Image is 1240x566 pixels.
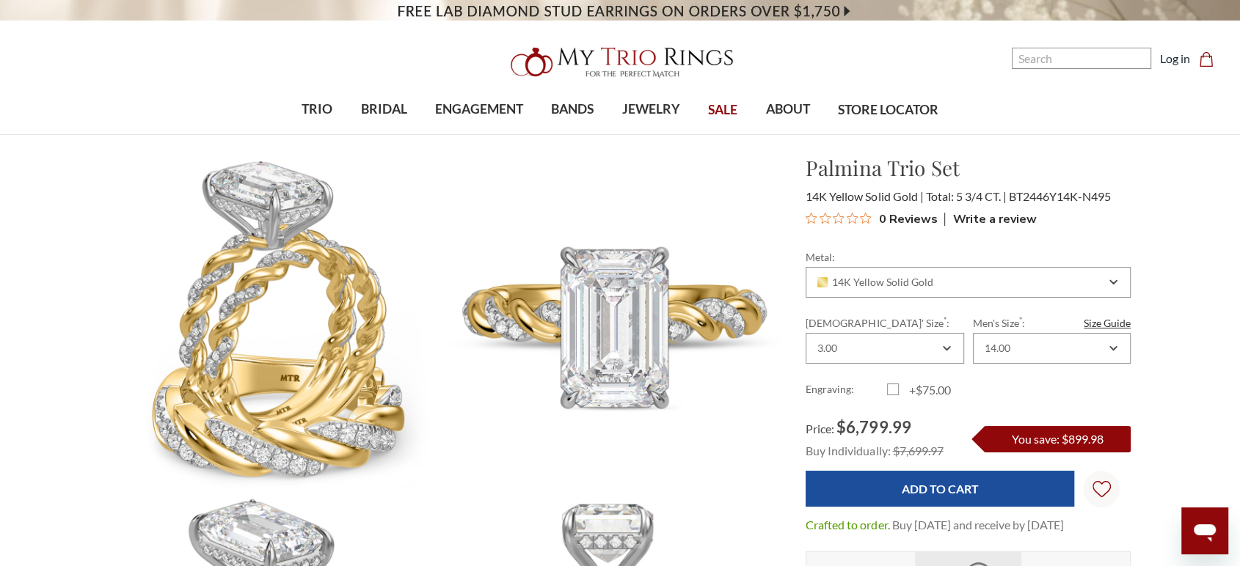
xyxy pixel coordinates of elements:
[360,39,880,86] a: My Trio Rings
[694,87,751,134] a: SALE
[780,133,795,135] button: submenu toggle
[447,153,782,488] img: Photo of Palmina 5 3/4 ct tw. Lab Grown Diamond Emerald Solitaire Trio Set 14K Yellow Gold [BT244...
[806,189,923,203] span: 14K Yellow Solid Gold
[878,207,937,229] span: 0 Reviews
[376,133,391,135] button: submenu toggle
[110,153,445,488] img: Photo of Palmina 5 3/4 ct tw. Lab Grown Diamond Emerald Solitaire Trio Set 14K Yellow Gold [BT244...
[346,86,420,133] a: BRIDAL
[361,100,407,119] span: BRIDAL
[891,516,1063,534] dd: Buy [DATE] and receive by [DATE]
[806,207,937,229] button: Rated 0 out of 5 stars from 0 reviews. Jump to reviews.
[1181,507,1228,554] iframe: Button to launch messaging window
[806,381,887,399] label: Engraving:
[806,444,890,457] span: Buy Individually:
[944,213,1036,226] div: Write a review
[892,444,943,457] span: $7,699.97
[806,267,1131,298] div: Combobox
[806,516,889,534] dt: Crafted to order.
[985,342,1010,354] div: 14.00
[1083,471,1120,507] a: Wish Lists
[421,86,537,133] a: ENGAGEMENT
[973,315,1131,331] label: Men's Size :
[565,133,580,135] button: submenu toggle
[838,100,938,120] span: STORE LOCATOR
[435,100,523,119] span: ENGAGEMENT
[310,133,324,135] button: submenu toggle
[288,86,346,133] a: TRIO
[551,100,594,119] span: BANDS
[708,100,737,120] span: SALE
[806,152,1131,183] h1: Palmina Trio Set
[806,422,834,435] span: Price:
[806,333,963,364] div: Combobox
[887,381,969,399] label: +$75.00
[1008,189,1110,203] span: BT2446Y14K-N495
[973,333,1131,364] div: Combobox
[472,133,486,135] button: submenu toggle
[608,86,694,133] a: JEWELRY
[817,342,837,354] div: 3.00
[503,39,737,86] img: My Trio Rings
[302,100,332,119] span: TRIO
[1199,50,1222,67] a: Cart with 0 items
[537,86,608,133] a: BANDS
[806,249,1131,265] label: Metal:
[836,417,911,437] span: $6,799.99
[1199,52,1214,67] svg: cart.cart_preview
[1160,50,1190,67] a: Log in
[751,86,823,133] a: ABOUT
[806,471,1074,507] input: Add to Cart
[1012,48,1151,69] input: Search and use arrows or TAB to navigate results
[622,100,680,119] span: JEWELRY
[925,189,1006,203] span: Total: 5 3/4 CT.
[824,87,952,134] a: STORE LOCATOR
[1093,434,1111,544] svg: Wish Lists
[643,133,658,135] button: submenu toggle
[1084,315,1131,331] a: Size Guide
[817,276,933,288] span: 14K Yellow Solid Gold
[765,100,809,119] span: ABOUT
[1012,432,1104,446] span: You save: $899.98
[806,315,963,331] label: [DEMOGRAPHIC_DATA]' Size :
